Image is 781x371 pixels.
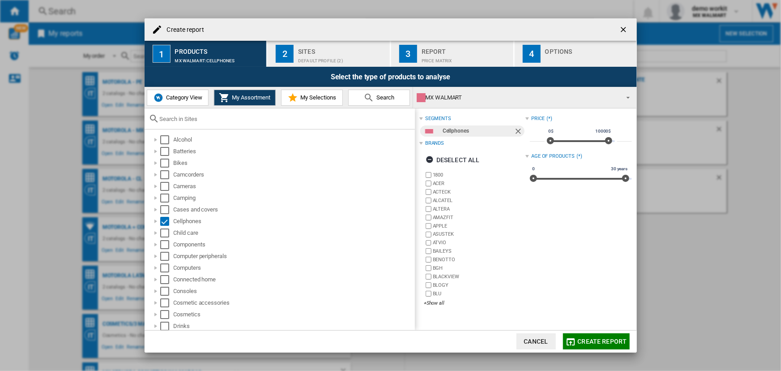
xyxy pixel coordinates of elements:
div: MX WALMART:Cellphones [175,54,263,63]
label: BLOGY [433,282,525,289]
label: BENOTTO [433,256,525,263]
button: getI18NText('BUTTONS.CLOSE_DIALOG') [615,21,633,39]
input: brand.name [426,291,431,297]
md-checkbox: Select [160,240,174,249]
input: Search in Sites [160,116,410,122]
ng-md-icon: Remove [514,127,525,138]
label: ALCATEL [433,197,525,204]
button: 1 Products MX WALMART:Cellphones [145,41,268,67]
md-checkbox: Select [160,298,174,307]
label: ATVIO [433,239,525,246]
button: My Assortment [214,90,276,106]
button: Create report [563,333,630,349]
input: brand.name [426,189,431,195]
span: My Selections [298,94,336,101]
md-checkbox: Select [160,275,174,284]
div: Products [175,44,263,54]
div: Age of products [531,153,575,160]
md-checkbox: Select [160,287,174,296]
div: Camcorders [174,170,414,179]
md-checkbox: Select [160,310,174,319]
button: 4 Options [515,41,637,67]
input: brand.name [426,215,431,220]
md-checkbox: Select [160,135,174,144]
span: Search [374,94,394,101]
span: 10000$ [594,128,612,135]
div: Connected home [174,275,414,284]
div: Consoles [174,287,414,296]
div: Cellphones [174,217,414,226]
div: 3 [399,45,417,63]
div: Cellphones [443,125,514,137]
div: 1 [153,45,171,63]
span: 30 years [610,165,629,173]
md-checkbox: Select [160,263,174,272]
button: Category View [147,90,209,106]
div: Components [174,240,414,249]
md-checkbox: Select [160,159,174,168]
div: Alcohol [174,135,414,144]
md-checkbox: Select [160,322,174,331]
label: 1800 [433,172,525,178]
div: MX WALMART [417,91,619,104]
label: ACER [433,180,525,187]
div: Sites [298,44,386,54]
md-checkbox: Select [160,147,174,156]
button: Deselect all [423,152,482,168]
label: BLACKVIEW [433,273,525,280]
md-checkbox: Select [160,170,174,179]
button: 3 Report Price Matrix [391,41,514,67]
div: Deselect all [426,152,480,168]
md-checkbox: Select [160,217,174,226]
input: brand.name [426,248,431,254]
input: brand.name [426,274,431,280]
div: Camping [174,194,414,203]
button: My Selections [281,90,343,106]
md-checkbox: Select [160,252,174,261]
div: Report [422,44,510,54]
label: BAILEYS [433,248,525,255]
input: brand.name [426,198,431,203]
div: Price [531,115,545,122]
input: brand.name [426,257,431,263]
div: Options [545,44,633,54]
label: ACTECK [433,189,525,195]
input: brand.name [426,172,431,178]
ng-md-icon: getI18NText('BUTTONS.CLOSE_DIALOG') [619,25,630,36]
div: Bikes [174,159,414,168]
label: BGH [433,265,525,272]
button: Cancel [516,333,556,349]
label: BLU [433,290,525,297]
span: 0$ [547,128,555,135]
div: Cameras [174,182,414,191]
input: brand.name [426,265,431,271]
div: Cosmetic accessories [174,298,414,307]
div: Select the type of products to analyse [145,67,637,87]
md-checkbox: Select [160,182,174,191]
div: 2 [276,45,294,63]
label: ASUSTEK [433,231,525,237]
div: Child care [174,229,414,237]
div: Computer peripherals [174,252,414,261]
div: Default profile (2) [298,54,386,63]
md-checkbox: Select [160,205,174,214]
div: Computers [174,263,414,272]
span: My Assortment [230,94,271,101]
md-checkbox: Select [160,194,174,203]
div: +Show all [424,300,525,306]
h4: Create report [162,26,204,35]
label: AMAZFIT [433,214,525,221]
label: ALTERA [433,206,525,212]
input: brand.name [426,223,431,229]
input: brand.name [426,282,431,288]
div: Batteries [174,147,414,156]
div: Cosmetics [174,310,414,319]
button: 2 Sites Default profile (2) [268,41,391,67]
input: brand.name [426,181,431,186]
span: Create report [578,338,627,345]
label: APPLE [433,223,525,229]
div: Cases and covers [174,205,414,214]
div: Brands [425,140,444,147]
input: brand.name [426,240,431,246]
span: 0 [531,165,536,173]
